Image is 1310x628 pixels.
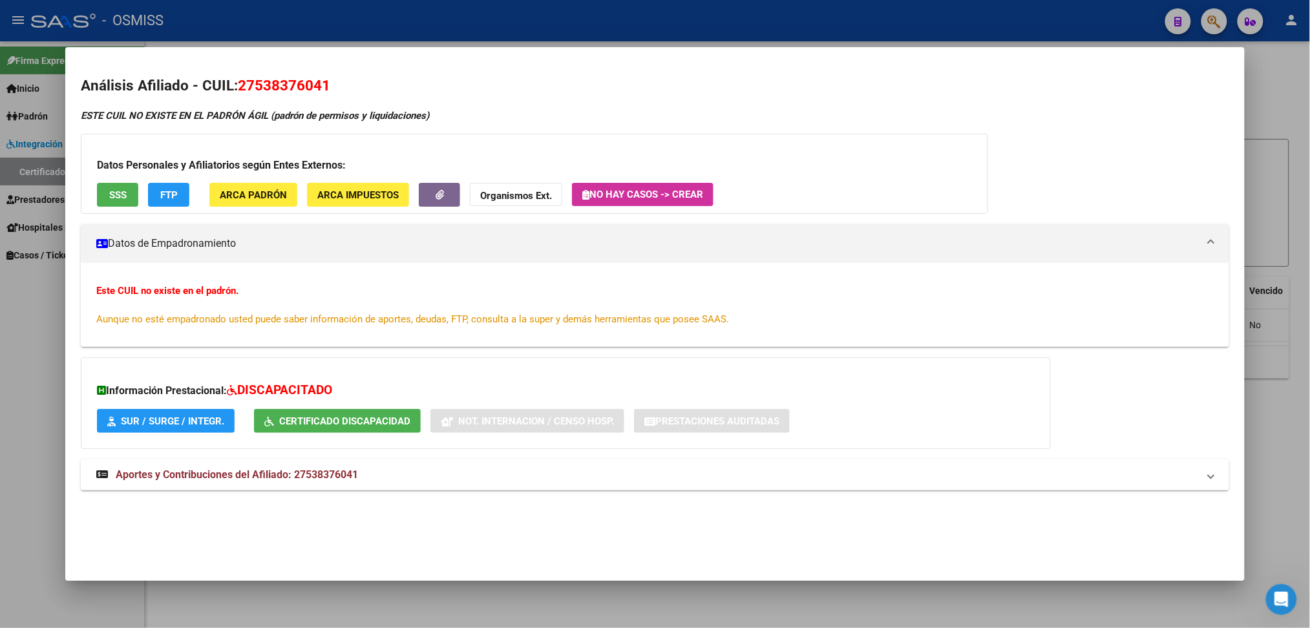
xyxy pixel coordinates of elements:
[96,285,238,297] strong: Este CUIL no existe en el padrón.
[209,183,297,207] button: ARCA Padrón
[97,381,1035,400] h3: Información Prestacional:
[121,415,224,427] span: SUR / SURGE / INTEGR.
[160,189,178,201] span: FTP
[279,415,410,427] span: Certificado Discapacidad
[97,158,972,173] h3: Datos Personales y Afiliatorios según Entes Externos:
[96,313,729,325] span: Aunque no esté empadronado usted puede saber información de aportes, deudas, FTP, consulta a la s...
[480,190,552,202] strong: Organismos Ext.
[81,75,1229,97] h2: Análisis Afiliado - CUIL:
[97,409,235,433] button: SUR / SURGE / INTEGR.
[237,382,332,397] span: DISCAPACITADO
[254,409,421,433] button: Certificado Discapacidad
[81,110,429,121] strong: ESTE CUIL NO EXISTE EN EL PADRÓN ÁGIL (padrón de permisos y liquidaciones)
[97,183,138,207] button: SSS
[458,415,614,427] span: Not. Internacion / Censo Hosp.
[572,183,713,206] button: No hay casos -> Crear
[470,183,562,207] button: Organismos Ext.
[220,189,287,201] span: ARCA Padrón
[109,189,127,201] span: SSS
[1266,584,1297,615] iframe: Intercom live chat
[634,409,790,433] button: Prestaciones Auditadas
[116,468,358,481] span: Aportes y Contribuciones del Afiliado: 27538376041
[148,183,189,207] button: FTP
[81,224,1229,263] mat-expansion-panel-header: Datos de Empadronamiento
[81,263,1229,347] div: Datos de Empadronamiento
[430,409,624,433] button: Not. Internacion / Censo Hosp.
[238,77,330,94] span: 27538376041
[96,236,1198,251] mat-panel-title: Datos de Empadronamiento
[582,189,703,200] span: No hay casos -> Crear
[307,183,409,207] button: ARCA Impuestos
[655,415,779,427] span: Prestaciones Auditadas
[81,459,1229,490] mat-expansion-panel-header: Aportes y Contribuciones del Afiliado: 27538376041
[317,189,399,201] span: ARCA Impuestos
